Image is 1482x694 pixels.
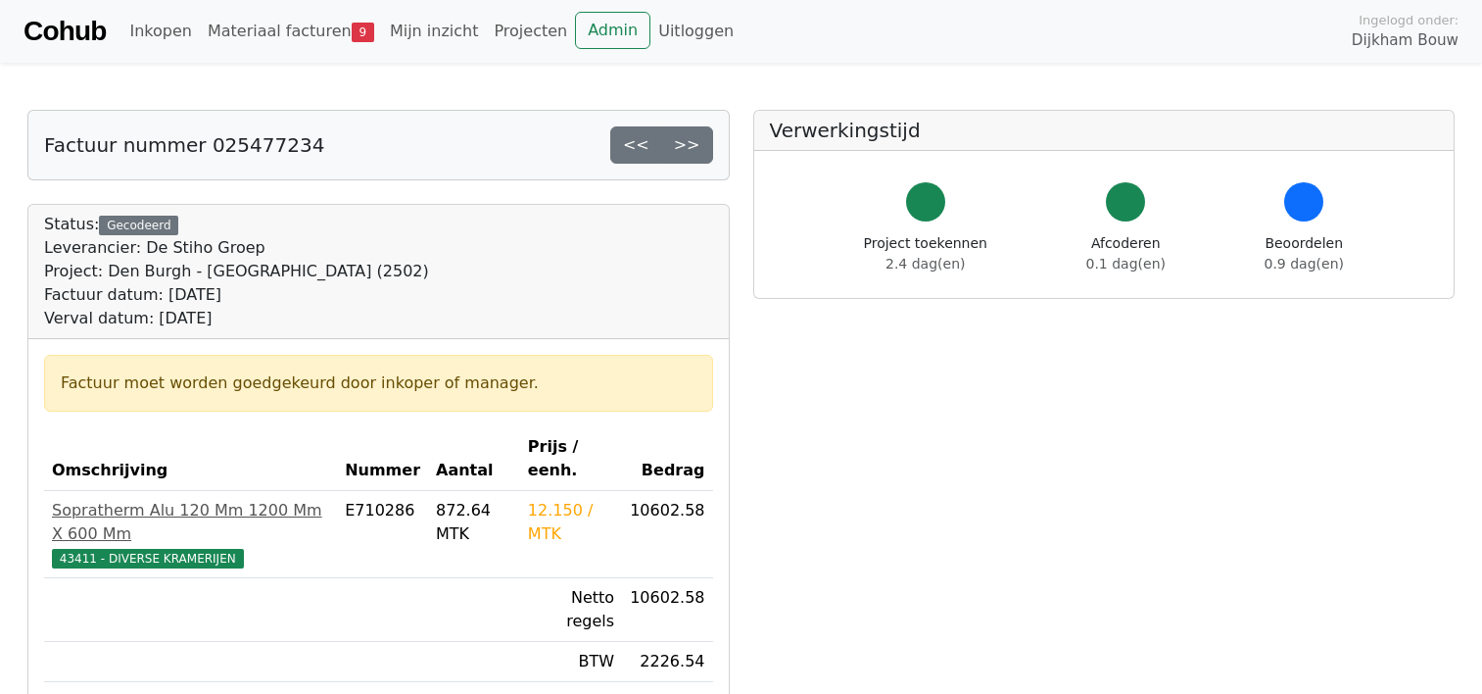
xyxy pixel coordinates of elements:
th: Nummer [337,427,428,491]
a: Cohub [24,8,106,55]
div: Beoordelen [1265,233,1344,274]
div: Factuur moet worden goedgekeurd door inkoper of manager. [61,372,696,395]
a: Projecten [486,12,575,51]
td: 2226.54 [622,642,712,682]
span: 9 [352,23,374,42]
a: Mijn inzicht [382,12,487,51]
div: Project: Den Burgh - [GEOGRAPHIC_DATA] (2502) [44,260,429,283]
span: 2.4 dag(en) [885,256,965,272]
span: 0.9 dag(en) [1265,256,1344,272]
a: >> [661,126,713,164]
th: Bedrag [622,427,712,491]
a: << [610,126,662,164]
a: Inkopen [121,12,199,51]
div: 872.64 MTK [436,499,512,546]
td: Netto regels [520,578,622,642]
td: BTW [520,642,622,682]
div: Sopratherm Alu 120 Mm 1200 Mm X 600 Mm [52,499,329,546]
h5: Verwerkingstijd [770,119,1439,142]
td: 10602.58 [622,578,712,642]
span: Ingelogd onder: [1359,11,1458,29]
span: 43411 - DIVERSE KRAMERIJEN [52,549,244,569]
a: Materiaal facturen9 [200,12,382,51]
div: Gecodeerd [99,216,178,235]
div: 12.150 / MTK [528,499,614,546]
div: Status: [44,213,429,330]
th: Omschrijving [44,427,337,491]
th: Prijs / eenh. [520,427,622,491]
a: Uitloggen [650,12,741,51]
div: Project toekennen [864,233,987,274]
div: Afcoderen [1086,233,1166,274]
td: 10602.58 [622,491,712,578]
h5: Factuur nummer 025477234 [44,133,324,157]
span: Dijkham Bouw [1352,29,1458,52]
td: E710286 [337,491,428,578]
div: Leverancier: De Stiho Groep [44,236,429,260]
th: Aantal [428,427,520,491]
a: Sopratherm Alu 120 Mm 1200 Mm X 600 Mm43411 - DIVERSE KRAMERIJEN [52,499,329,570]
span: 0.1 dag(en) [1086,256,1166,272]
div: Factuur datum: [DATE] [44,283,429,307]
div: Verval datum: [DATE] [44,307,429,330]
a: Admin [575,12,650,49]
